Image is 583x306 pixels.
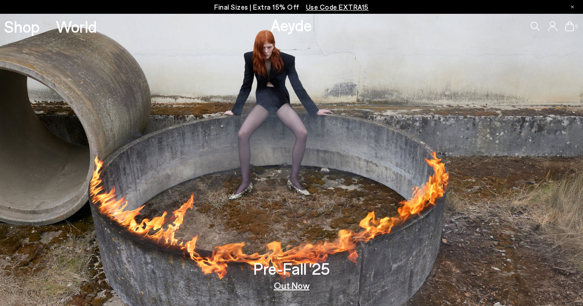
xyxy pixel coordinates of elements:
[274,281,310,290] a: Out Now
[253,260,330,277] h3: Pre-Fall '25
[271,15,312,35] a: Aeyde
[214,1,369,13] p: Final Sizes | Extra 15% Off
[306,3,369,11] span: Navigate to /collections/ss25-final-sizes
[4,18,40,35] a: Shop
[574,24,579,29] span: 0
[565,21,574,31] a: 0
[56,18,97,35] a: World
